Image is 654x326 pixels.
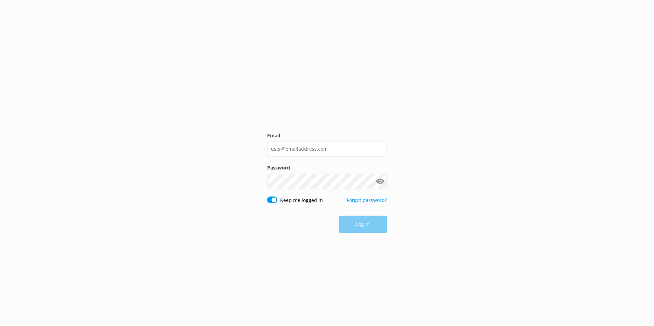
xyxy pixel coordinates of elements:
label: Keep me logged in [280,196,323,204]
label: Password [267,164,387,172]
input: user@emailaddress.com [267,141,387,157]
label: Email [267,132,387,139]
a: Forgot password? [347,197,387,203]
button: Show password [373,174,387,188]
